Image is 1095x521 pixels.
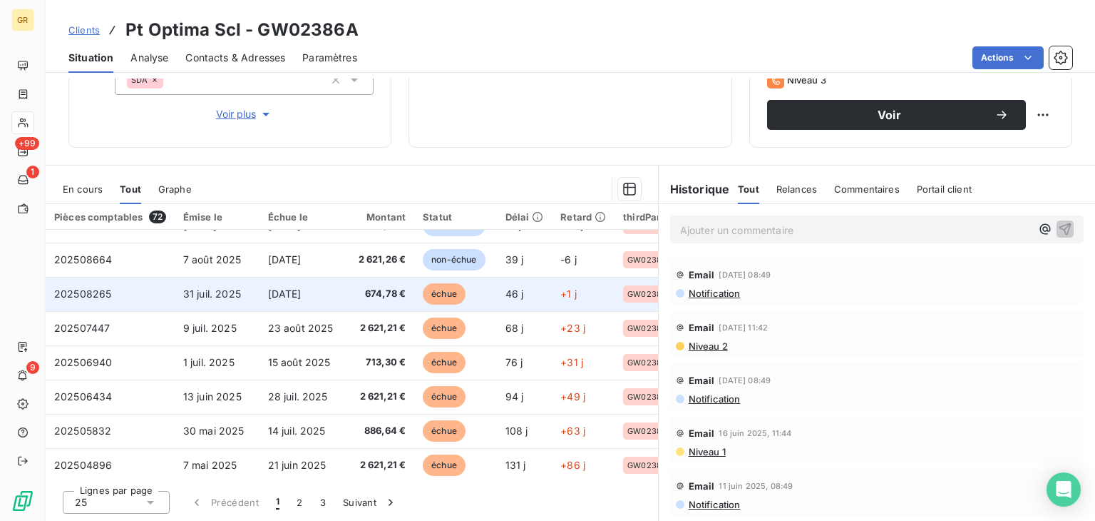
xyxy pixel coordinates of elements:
[719,323,768,332] span: [DATE] 11:42
[183,288,241,300] span: 31 juil. 2025
[54,390,112,403] span: 202506434
[181,487,267,517] button: Précédent
[689,480,715,492] span: Email
[623,211,694,223] div: thirdPartyCode
[423,283,466,305] span: échue
[560,253,577,265] span: -6 j
[505,356,523,368] span: 76 j
[183,211,251,223] div: Émise le
[268,322,334,334] span: 23 août 2025
[353,321,406,335] span: 2 621,21 €
[54,211,166,223] div: Pièces comptables
[689,322,715,333] span: Email
[54,356,112,368] span: 202506940
[68,23,100,37] a: Clients
[302,51,357,65] span: Paramètres
[784,109,994,121] span: Voir
[505,322,524,334] span: 68 j
[560,390,585,403] span: +49 j
[267,487,288,517] button: 1
[505,253,524,265] span: 39 j
[687,393,741,405] span: Notification
[423,318,466,339] span: échue
[689,428,715,439] span: Email
[353,287,406,301] span: 674,78 €
[687,288,741,299] span: Notification
[185,51,285,65] span: Contacts & Adresses
[183,253,242,265] span: 7 août 2025
[26,361,39,374] span: 9
[423,249,485,270] span: non-échue
[972,46,1044,69] button: Actions
[131,76,148,84] span: SDA
[54,322,110,334] span: 202507447
[423,386,466,408] span: échue
[54,253,112,265] span: 202508664
[353,211,406,223] div: Montant
[560,288,577,300] span: +1 j
[627,461,672,470] span: GW02386A
[917,183,972,195] span: Portail client
[120,183,141,195] span: Tout
[183,425,245,437] span: 30 mai 2025
[689,269,715,280] span: Email
[719,429,791,437] span: 16 juin 2025, 11:44
[26,166,39,178] span: 1
[560,459,585,471] span: +86 j
[627,256,672,264] span: GW02386A
[11,490,34,512] img: Logo LeanPay
[268,425,326,437] span: 14 juil. 2025
[353,253,406,267] span: 2 621,26 €
[334,487,406,517] button: Suivant
[505,211,544,223] div: Délai
[158,183,192,195] span: Graphe
[560,425,585,437] span: +63 j
[505,390,524,403] span: 94 j
[68,24,100,36] span: Clients
[719,270,771,279] span: [DATE] 08:49
[130,51,168,65] span: Analyse
[353,424,406,438] span: 886,64 €
[627,290,672,298] span: GW02386A
[505,459,526,471] span: 131 j
[560,211,606,223] div: Retard
[288,487,311,517] button: 2
[834,183,900,195] span: Commentaires
[738,183,759,195] span: Tout
[627,393,672,401] span: GW02386A
[687,499,741,510] span: Notification
[268,356,331,368] span: 15 août 2025
[627,358,672,367] span: GW02386A
[11,9,34,31] div: GR
[216,107,273,121] span: Voir plus
[183,356,235,368] span: 1 juil. 2025
[268,390,328,403] span: 28 juil. 2025
[719,482,793,490] span: 11 juin 2025, 08:49
[776,183,817,195] span: Relances
[627,324,672,333] span: GW02386A
[687,340,728,352] span: Niveau 2
[149,211,166,223] span: 72
[353,458,406,472] span: 2 621,21 €
[312,487,334,517] button: 3
[268,211,336,223] div: Échue le
[115,106,374,122] button: Voir plus
[15,137,39,150] span: +99
[560,356,583,368] span: +31 j
[268,288,302,300] span: [DATE]
[268,253,302,265] span: [DATE]
[767,100,1026,130] button: Voir
[423,420,466,442] span: échue
[183,390,242,403] span: 13 juin 2025
[54,288,111,300] span: 202508265
[689,375,715,386] span: Email
[560,322,585,334] span: +23 j
[719,376,771,385] span: [DATE] 08:49
[353,390,406,404] span: 2 621,21 €
[54,459,112,471] span: 202504896
[63,183,103,195] span: En cours
[505,425,528,437] span: 108 j
[423,211,488,223] div: Statut
[75,495,87,510] span: 25
[353,355,406,370] span: 713,30 €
